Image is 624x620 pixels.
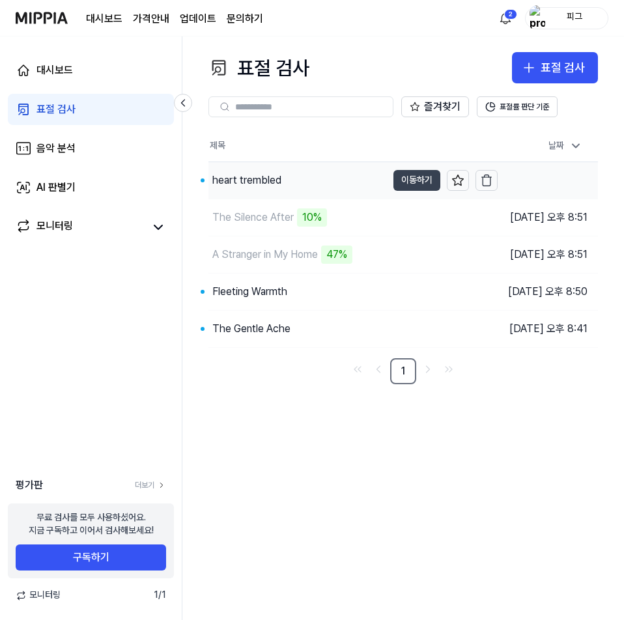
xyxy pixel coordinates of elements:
[393,170,440,191] button: 이동하기
[16,544,166,571] button: 구독하기
[498,162,598,199] td: [DATE] 오후 8:51
[498,236,598,273] td: [DATE] 오후 8:51
[419,360,437,378] a: Go to next page
[8,55,174,86] a: 대시보드
[208,358,598,384] nav: pagination
[541,59,585,77] div: 표절 검사
[504,9,517,20] div: 2
[208,52,309,83] div: 표절 검사
[390,358,416,384] a: 1
[530,5,545,31] img: profile
[8,133,174,164] a: 음악 분석
[154,589,166,602] span: 1 / 1
[321,246,352,264] div: 47%
[36,102,76,117] div: 표절 검사
[135,480,166,491] a: 더보기
[180,11,216,27] a: 업데이트
[297,208,327,227] div: 10%
[36,218,73,236] div: 모니터링
[227,11,263,27] a: 문의하기
[212,173,281,188] div: heart trembled
[525,7,608,29] button: profile피그
[29,511,154,537] div: 무료 검사를 모두 사용하셨어요. 지금 구독하고 이어서 검사해보세요!
[477,96,558,117] button: 표절률 판단 기준
[401,96,469,117] button: 즐겨찾기
[208,130,498,162] th: 제목
[16,477,43,493] span: 평가판
[549,10,600,25] div: 피그
[495,8,516,29] button: 알림2
[16,218,145,236] a: 모니터링
[212,210,294,225] div: The Silence After
[86,11,122,27] a: 대시보드
[36,63,73,78] div: 대시보드
[348,360,367,378] a: Go to first page
[512,52,598,83] button: 표절 검사
[543,135,588,156] div: 날짜
[212,321,291,337] div: The Gentle Ache
[440,360,458,378] a: Go to last page
[8,172,174,203] a: AI 판별기
[36,141,76,156] div: 음악 분석
[498,199,598,236] td: [DATE] 오후 8:51
[498,10,513,26] img: 알림
[133,11,169,27] a: 가격안내
[498,273,598,310] td: [DATE] 오후 8:50
[36,180,76,195] div: AI 판별기
[369,360,388,378] a: Go to previous page
[16,589,61,602] span: 모니터링
[8,94,174,125] a: 표절 검사
[498,310,598,347] td: [DATE] 오후 8:41
[212,247,318,262] div: A Stranger in My Home
[212,284,287,300] div: Fleeting Warmth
